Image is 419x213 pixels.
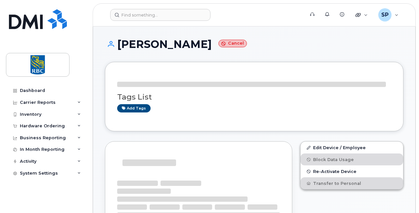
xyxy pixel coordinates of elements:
[301,153,403,165] button: Block Data Usage
[301,165,403,177] button: Re-Activate Device
[301,177,403,189] button: Transfer to Personal
[313,169,356,174] span: Re-Activate Device
[117,93,391,101] h3: Tags List
[105,38,403,50] h1: [PERSON_NAME]
[301,142,403,153] a: Edit Device / Employee
[218,40,247,47] small: Cancel
[117,104,151,112] a: Add tags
